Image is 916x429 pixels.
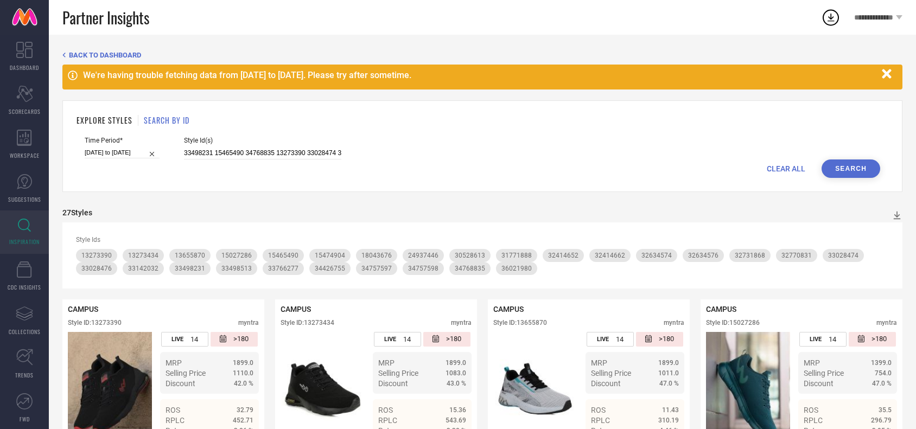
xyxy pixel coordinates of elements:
[451,319,472,326] div: myntra
[68,319,122,326] div: Style ID: 13273390
[378,379,408,388] span: Discount
[161,332,208,347] div: Number of days the style has been live on the platform
[184,147,341,159] input: Enter comma separated style ids e.g. 12345, 67890
[493,305,524,313] span: CAMPUS
[81,252,112,259] span: 13273390
[384,336,396,343] span: LIVE
[591,369,631,377] span: Selling Price
[85,137,160,144] span: Time Period*
[81,265,112,272] span: 33028476
[77,114,132,126] h1: EXPLORE STYLES
[804,379,834,388] span: Discount
[237,406,253,414] span: 32.79
[233,335,249,344] span: >180
[447,380,466,387] span: 43.0 %
[175,252,205,259] span: 13655870
[9,107,41,116] span: SCORECARDS
[378,358,395,367] span: MRP
[659,335,674,344] span: >180
[446,335,461,344] span: >180
[171,336,183,343] span: LIVE
[233,369,253,377] span: 1110.0
[616,335,624,343] span: 14
[875,369,892,377] span: 754.0
[8,283,41,291] span: CDC INSIGHTS
[184,137,341,144] span: Style Id(s)
[9,328,41,336] span: COLLECTIONS
[408,252,438,259] span: 24937446
[821,8,841,27] div: Open download list
[455,252,485,259] span: 30528613
[62,208,92,217] div: 27 Styles
[688,252,718,259] span: 32634576
[69,51,141,59] span: BACK TO DASHBOARD
[281,319,334,326] div: Style ID: 13273434
[735,252,765,259] span: 32731868
[10,151,40,159] span: WORKSPACE
[871,359,892,367] span: 1399.0
[587,332,634,347] div: Number of days the style has been live on the platform
[144,114,189,126] h1: SEARCH BY ID
[591,416,610,425] span: RPLC
[804,416,823,425] span: RPLC
[10,63,39,72] span: DASHBOARD
[591,358,607,367] span: MRP
[211,332,258,347] div: Number of days since the style was first listed on the platform
[378,406,393,414] span: ROS
[706,319,760,326] div: Style ID: 15027286
[804,406,818,414] span: ROS
[408,265,438,272] span: 34757598
[221,252,252,259] span: 15027286
[166,358,182,367] span: MRP
[166,406,180,414] span: ROS
[68,305,98,313] span: CAMPUS
[799,332,847,347] div: Number of days the style has been live on the platform
[378,369,418,377] span: Selling Price
[166,416,185,425] span: RPLC
[128,265,158,272] span: 33142032
[268,265,298,272] span: 33766277
[822,159,880,178] button: Search
[233,359,253,367] span: 1899.0
[767,164,805,173] span: CLEAR ALL
[595,252,625,259] span: 32414662
[664,319,684,326] div: myntra
[315,265,345,272] span: 34426755
[233,417,253,424] span: 452.71
[810,336,822,343] span: LIVE
[879,406,892,414] span: 35.5
[876,319,897,326] div: myntra
[83,70,876,80] div: We're having trouble fetching data from [DATE] to [DATE]. Please try after sometime.
[378,416,397,425] span: RPLC
[455,265,485,272] span: 34768835
[166,369,206,377] span: Selling Price
[238,319,259,326] div: myntra
[872,380,892,387] span: 47.0 %
[361,265,392,272] span: 34757597
[872,335,887,344] span: >180
[871,417,892,424] span: 296.79
[361,252,392,259] span: 18043676
[234,380,253,387] span: 42.0 %
[597,336,609,343] span: LIVE
[221,265,252,272] span: 33498513
[781,252,812,259] span: 32770831
[591,406,606,414] span: ROS
[315,252,345,259] span: 15474904
[15,371,34,379] span: TRENDS
[658,359,679,367] span: 1899.0
[636,332,683,347] div: Number of days since the style was first listed on the platform
[658,417,679,424] span: 310.19
[591,379,621,388] span: Discount
[548,252,578,259] span: 32414652
[9,238,40,246] span: INSPIRATION
[804,358,820,367] span: MRP
[501,252,532,259] span: 31771888
[190,335,198,343] span: 14
[268,252,298,259] span: 15465490
[706,305,736,313] span: CAMPUS
[446,417,466,424] span: 543.69
[175,265,205,272] span: 33498231
[374,332,421,347] div: Number of days the style has been live on the platform
[20,415,30,423] span: FWD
